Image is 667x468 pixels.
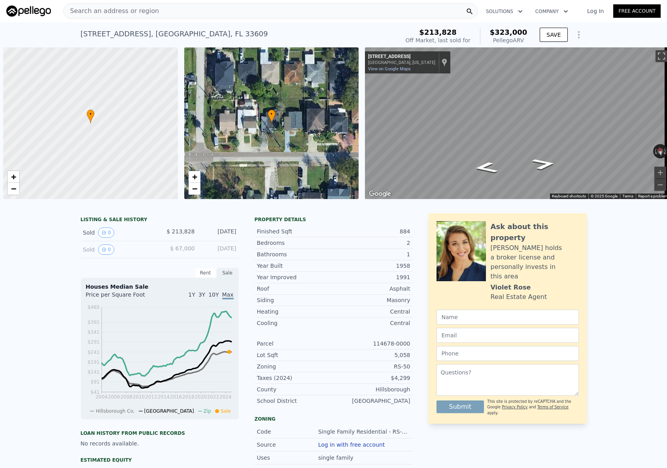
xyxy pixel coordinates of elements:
[157,394,170,400] tspan: 2014
[189,183,200,195] a: Zoom out
[318,442,385,448] button: Log in with free account
[334,227,410,235] div: 884
[81,28,268,39] div: [STREET_ADDRESS] , [GEOGRAPHIC_DATA] , FL 33609
[491,283,531,292] div: Violet Rose
[367,189,393,199] a: Open this area in Google Maps (opens a new window)
[656,144,665,159] button: Reset the view
[442,58,447,67] a: Show location on map
[257,250,334,258] div: Bathrooms
[268,109,276,123] div: •
[132,394,145,400] tspan: 2010
[334,351,410,359] div: 5,058
[436,328,579,343] input: Email
[578,7,613,15] a: Log In
[170,245,195,252] span: $ 67,000
[81,440,239,447] div: No records available.
[334,285,410,293] div: Asphalt
[8,171,19,183] a: Zoom in
[257,285,334,293] div: Roof
[368,66,411,71] a: View on Google Maps
[192,172,197,182] span: +
[622,194,633,198] a: Terms (opens in new tab)
[529,4,574,19] button: Company
[491,292,547,302] div: Real Estate Agent
[257,441,318,449] div: Source
[419,28,457,36] span: $213,828
[522,156,566,173] path: Go East, W Gray St
[591,194,618,198] span: © 2025 Google
[257,385,334,393] div: County
[87,350,100,355] tspan: $241
[222,291,234,299] span: Max
[436,346,579,361] input: Phone
[334,374,410,382] div: $4,299
[490,36,527,44] div: Pellego ARV
[87,320,100,325] tspan: $391
[257,351,334,359] div: Lot Sqft
[257,454,318,462] div: Uses
[491,243,579,281] div: [PERSON_NAME] holds a broker license and personally invests in this area
[87,111,94,118] span: •
[480,4,529,19] button: Solutions
[145,394,157,400] tspan: 2012
[87,109,94,123] div: •
[6,6,51,17] img: Pellego
[87,339,100,345] tspan: $291
[198,291,205,298] span: 3Y
[257,397,334,405] div: School District
[436,310,579,325] input: Name
[334,397,410,405] div: [GEOGRAPHIC_DATA]
[96,408,134,414] span: Hillsborough Co.
[208,291,219,298] span: 10Y
[108,394,120,400] tspan: 2006
[268,111,276,118] span: •
[487,399,578,416] div: This site is protected by reCAPTCHA and the Google and apply.
[654,179,666,191] button: Zoom out
[406,36,470,44] div: Off Market, last sold for
[257,227,334,235] div: Finished Sqft
[318,454,355,462] div: single family
[318,428,410,436] div: Single Family Residential - RS-50
[613,4,661,18] a: Free Account
[255,216,413,223] div: Property details
[334,340,410,348] div: 114678-0000
[87,304,100,310] tspan: $465
[257,428,318,436] div: Code
[257,374,334,382] div: Taxes (2024)
[221,408,231,414] span: Sale
[368,54,435,60] div: [STREET_ADDRESS]
[540,28,567,42] button: SAVE
[436,400,484,413] button: Submit
[83,227,153,238] div: Sold
[170,394,182,400] tspan: 2016
[201,244,236,255] div: [DATE]
[11,172,16,182] span: +
[189,171,200,183] a: Zoom in
[257,319,334,327] div: Cooling
[8,183,19,195] a: Zoom out
[87,369,100,375] tspan: $141
[537,405,569,409] a: Terms of Service
[334,308,410,316] div: Central
[81,457,239,463] div: Estimated Equity
[464,159,508,176] path: Go West, W Gray St
[195,268,217,278] div: Rent
[257,296,334,304] div: Siding
[219,394,232,400] tspan: 2024
[257,308,334,316] div: Heating
[257,363,334,370] div: Zoning
[490,28,527,36] span: $323,000
[120,394,132,400] tspan: 2008
[257,340,334,348] div: Parcel
[502,405,527,409] a: Privacy Policy
[81,430,239,436] div: Loan history from public records
[257,273,334,281] div: Year Improved
[87,329,100,335] tspan: $341
[653,144,658,158] button: Rotate counterclockwise
[334,385,410,393] div: Hillsborough
[83,244,153,255] div: Sold
[207,394,219,400] tspan: 2022
[334,239,410,247] div: 2
[571,27,587,43] button: Show Options
[367,189,393,199] img: Google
